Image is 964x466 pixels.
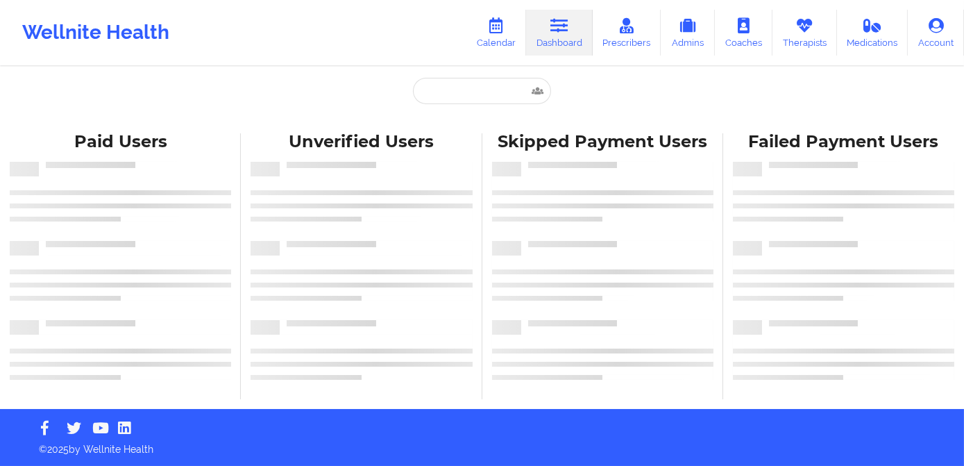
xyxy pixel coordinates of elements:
a: Account [908,10,964,56]
a: Medications [837,10,908,56]
a: Prescribers [593,10,661,56]
a: Admins [661,10,715,56]
a: Coaches [715,10,772,56]
div: Paid Users [10,131,231,153]
a: Therapists [772,10,837,56]
p: © 2025 by Wellnite Health [29,433,935,456]
a: Calendar [466,10,526,56]
div: Failed Payment Users [733,131,954,153]
a: Dashboard [526,10,593,56]
div: Unverified Users [251,131,472,153]
div: Skipped Payment Users [492,131,713,153]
